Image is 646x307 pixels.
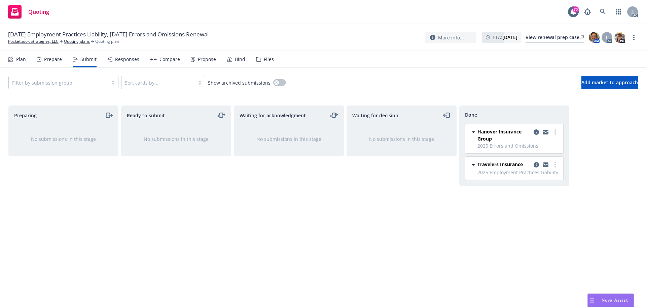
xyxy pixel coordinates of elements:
[606,34,608,41] span: L
[217,111,225,119] a: moveLeftRight
[95,38,119,44] span: Quoting plan
[532,161,540,169] a: copy logging email
[551,161,559,169] a: more
[8,38,59,44] a: Pocketbook Strategies, LLC
[465,111,477,118] span: Done
[542,128,550,136] a: copy logging email
[602,297,628,303] span: Nova Assist
[28,9,49,14] span: Quoting
[581,76,638,89] button: Add market to approach
[477,128,531,142] span: Hanover Insurance Group
[493,34,517,41] span: ETA :
[581,79,638,86] span: Add market to approach
[526,32,584,42] div: View renewal prep case
[235,57,245,62] div: Bind
[330,111,338,119] a: moveLeftRight
[8,30,209,38] span: [DATE] Employment Practices Liability, [DATE] Errors and Omissions Renewal
[502,34,517,40] strong: [DATE]
[581,5,594,19] a: Report a Bug
[443,111,451,119] a: moveLeft
[477,169,559,176] span: 2025 Employment Practices Liability
[240,112,306,119] span: Waiting for acknowledgment
[596,5,610,19] a: Search
[532,128,540,136] a: copy logging email
[14,112,37,119] span: Preparing
[105,111,113,119] a: moveRight
[208,79,271,86] span: Show archived submissions
[425,32,476,43] button: More info...
[115,57,139,62] div: Responses
[477,161,523,168] span: Travelers Insurance
[44,57,62,62] div: Prepare
[630,33,638,41] a: more
[264,57,274,62] div: Files
[589,32,600,43] img: photo
[16,57,26,62] div: Plan
[159,57,180,62] div: Compare
[477,142,559,149] span: 2025 Errors and Omissions
[5,2,52,21] a: Quoting
[352,112,398,119] span: Waiting for decision
[438,34,464,41] span: More info...
[20,135,107,143] div: No submissions in this stage
[542,161,550,169] a: copy logging email
[588,294,596,307] div: Drag to move
[127,112,165,119] span: Ready to submit
[551,128,559,136] a: more
[358,135,445,143] div: No submissions in this stage
[614,32,625,43] img: photo
[526,32,584,43] a: View renewal prep case
[132,135,220,143] div: No submissions in this stage
[80,57,97,62] div: Submit
[612,5,625,19] a: Switch app
[198,57,216,62] div: Propose
[587,294,634,307] button: Nova Assist
[64,38,90,44] a: Quoting plans
[245,135,333,143] div: No submissions in this stage
[573,6,579,12] div: 70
